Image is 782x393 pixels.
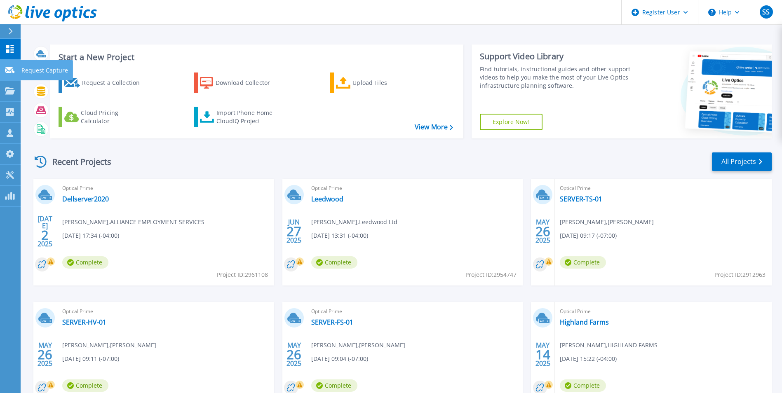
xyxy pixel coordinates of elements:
span: Optical Prime [311,184,518,193]
span: [DATE] 09:04 (-07:00) [311,354,368,363]
span: Optical Prime [62,307,269,316]
div: [DATE] 2025 [37,216,53,246]
div: Find tutorials, instructional guides and other support videos to help you make the most of your L... [480,65,633,90]
a: Download Collector [194,73,286,93]
span: [PERSON_NAME] , [PERSON_NAME] [62,341,156,350]
p: Request Capture [21,60,68,81]
span: [DATE] 17:34 (-04:00) [62,231,119,240]
span: [DATE] 13:31 (-04:00) [311,231,368,240]
a: View More [415,123,453,131]
span: Project ID: 2954747 [465,270,517,279]
div: Request a Collection [82,75,148,91]
span: [PERSON_NAME] , HIGHLAND FARMS [560,341,658,350]
span: Optical Prime [311,307,518,316]
a: Explore Now! [480,114,542,130]
span: Complete [560,256,606,269]
span: Complete [560,379,606,392]
div: Download Collector [216,75,282,91]
span: 26 [286,351,301,358]
span: [PERSON_NAME] , ALLIANCE EMPLOYMENT SERVICES [62,218,204,227]
span: [DATE] 09:11 (-07:00) [62,354,119,363]
span: 27 [286,228,301,235]
span: 2 [41,232,49,239]
span: Optical Prime [62,184,269,193]
span: Optical Prime [560,184,767,193]
a: SERVER-FS-01 [311,318,353,326]
div: Cloud Pricing Calculator [81,109,147,125]
span: [DATE] 09:17 (-07:00) [560,231,617,240]
span: [PERSON_NAME] , [PERSON_NAME] [560,218,654,227]
span: 14 [535,351,550,358]
div: MAY 2025 [37,339,53,370]
span: Complete [311,256,357,269]
a: Highland Farms [560,318,609,326]
span: Complete [62,256,108,269]
a: SERVER-TS-01 [560,195,602,203]
span: SS [762,9,770,15]
a: Upload Files [330,73,422,93]
div: Recent Projects [32,152,122,172]
h3: Start a New Project [59,53,453,62]
a: All Projects [712,152,772,171]
span: Project ID: 2961108 [217,270,268,279]
div: JUN 2025 [286,216,302,246]
span: [PERSON_NAME] , Leedwood Ltd [311,218,397,227]
a: SERVER-HV-01 [62,318,106,326]
span: 26 [535,228,550,235]
span: [PERSON_NAME] , [PERSON_NAME] [311,341,405,350]
a: Request a Collection [59,73,150,93]
span: Complete [62,379,108,392]
span: Optical Prime [560,307,767,316]
a: Cloud Pricing Calculator [59,107,150,127]
div: Upload Files [352,75,418,91]
div: Support Video Library [480,51,633,62]
div: MAY 2025 [535,216,551,246]
span: Project ID: 2912963 [714,270,766,279]
span: 26 [38,351,52,358]
div: MAY 2025 [535,339,551,370]
a: Leedwood [311,195,343,203]
span: [DATE] 15:22 (-04:00) [560,354,617,363]
div: MAY 2025 [286,339,302,370]
div: Import Phone Home CloudIQ Project [216,109,281,125]
span: Complete [311,379,357,392]
a: Dellserver2020 [62,195,109,203]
